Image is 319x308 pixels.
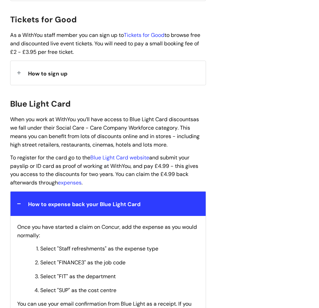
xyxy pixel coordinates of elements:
[40,245,158,252] span: Select "Staff refreshments" as the expense type
[40,287,116,294] span: Select "SUP" as the cost centre
[10,116,199,131] span: as we fall under their Social Care - Care Company Workforce category
[28,70,67,77] span: How to sign up
[28,201,140,208] span: How to expense back your Blue Light Card
[10,98,71,109] span: Blue Light Card
[90,154,149,161] a: Blue Light Card website
[124,31,164,39] a: Tickets for Good
[40,259,126,266] span: Select "FINANCE3" as the job code
[10,31,200,56] span: As a WithYou staff member you can sign up to to browse free and discounted live event tickets. Yo...
[58,179,82,186] a: expenses
[10,14,77,25] span: Tickets for Good
[10,154,198,186] span: To register for the card go to the and submit your payslip or ID card as proof of working at With...
[10,116,200,148] span: When you work at WithYou you’ll have access to Blue Light Card discounts . This means you can ben...
[40,273,116,280] span: Select "FIT" as the department
[17,223,197,239] span: Once you have started a claim on Concur, add the expense as you would normally:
